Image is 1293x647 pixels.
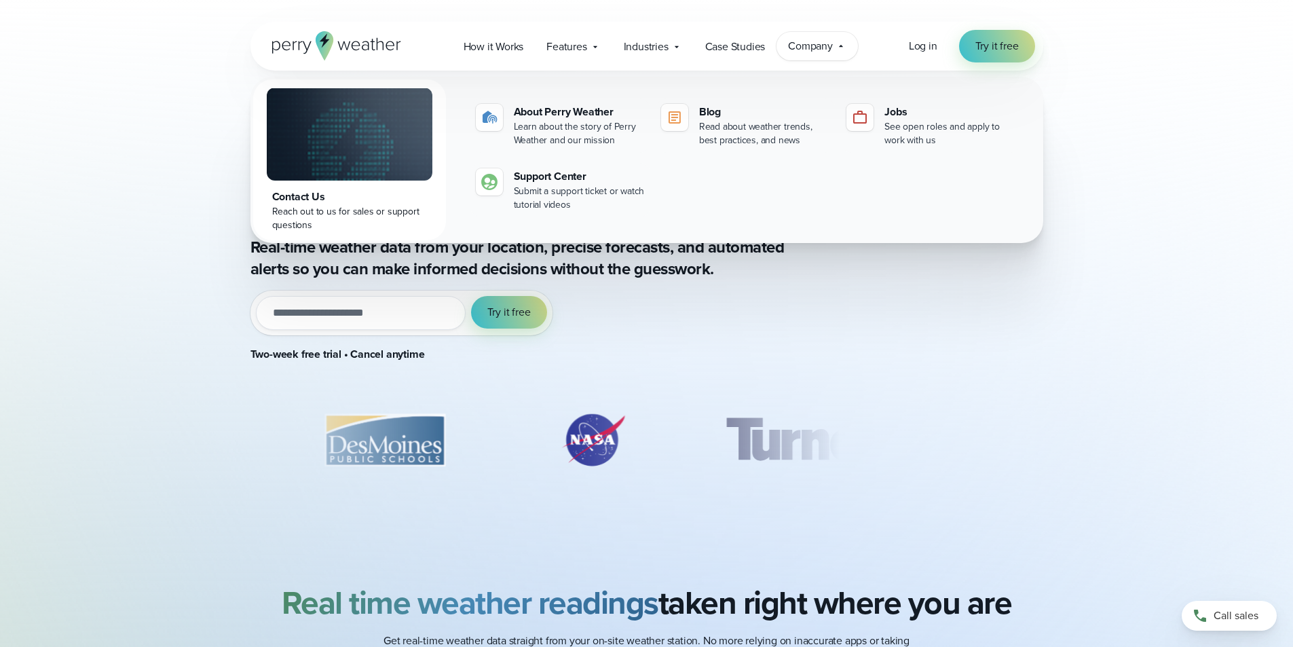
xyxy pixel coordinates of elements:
span: Try it free [487,304,531,320]
span: Industries [624,39,669,55]
span: Features [546,39,586,55]
a: Support Center Submit a support ticket or watch tutorial videos [470,163,650,217]
a: About Perry Weather Learn about the story of Perry Weather and our mission [470,98,650,153]
div: 1 of 8 [546,406,641,474]
button: Try it free [471,296,547,329]
a: Blog Read about weather trends, best practices, and news [656,98,836,153]
h2: taken right where you are [282,584,1012,622]
img: Des-Moines-Public-Schools.svg [288,406,481,474]
div: See open roles and apply to work with us [884,120,1015,147]
div: 2 of 8 [706,406,899,474]
div: Reach out to us for sales or support questions [272,205,427,232]
a: How it Works [452,33,536,60]
img: contact-icon.svg [481,174,498,190]
div: Submit a support ticket or watch tutorial videos [514,185,645,212]
div: Contact Us [272,189,427,205]
a: Try it free [959,30,1035,62]
div: slideshow [250,406,840,481]
h2: Explore the [250,141,840,228]
strong: Real time weather readings [282,578,658,627]
img: Turner-Construction_1.svg [706,406,899,474]
img: NASA.svg [546,406,641,474]
div: Read about weather trends, best practices, and news [699,120,830,147]
span: Case Studies [705,39,766,55]
div: 8 of 8 [288,406,481,474]
div: Support Center [514,168,645,185]
span: How it Works [464,39,524,55]
div: Blog [699,104,830,120]
p: Real-time weather data from your location, precise forecasts, and automated alerts so you can mak... [250,236,793,280]
span: Call sales [1214,608,1258,624]
a: Call sales [1182,601,1277,631]
div: Learn about the story of Perry Weather and our mission [514,120,645,147]
a: Log in [909,38,937,54]
a: Contact Us Reach out to us for sales or support questions [253,79,446,240]
img: about-icon.svg [481,109,498,126]
strong: Two-week free trial • Cancel anytime [250,346,425,362]
span: Company [788,38,833,54]
span: Try it free [975,38,1019,54]
a: Case Studies [694,33,777,60]
div: About Perry Weather [514,104,645,120]
img: blog-icon.svg [667,109,683,126]
img: jobs-icon-1.svg [852,109,868,126]
div: Jobs [884,104,1015,120]
a: Jobs See open roles and apply to work with us [841,98,1021,153]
